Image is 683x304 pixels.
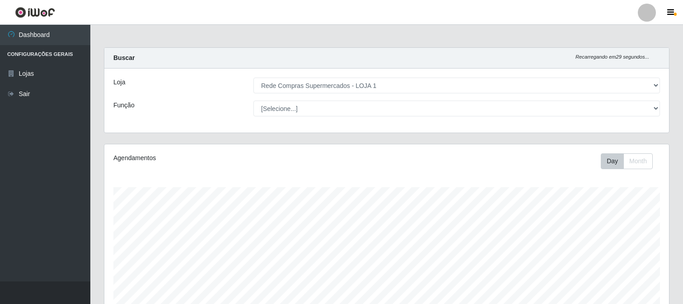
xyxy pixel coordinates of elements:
div: First group [601,153,653,169]
button: Month [623,153,653,169]
label: Loja [113,78,125,87]
button: Day [601,153,624,169]
strong: Buscar [113,54,135,61]
label: Função [113,101,135,110]
div: Agendamentos [113,153,333,163]
img: CoreUI Logo [15,7,55,18]
div: Toolbar with button groups [601,153,660,169]
i: Recarregando em 29 segundos... [575,54,649,60]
